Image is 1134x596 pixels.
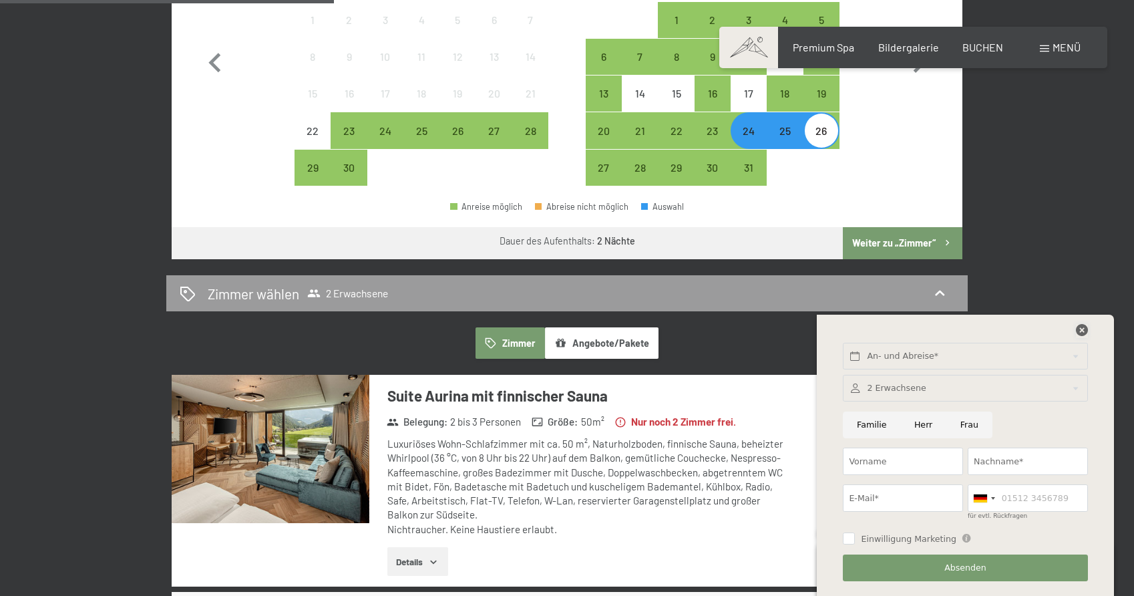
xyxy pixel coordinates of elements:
[695,150,731,186] div: Thu Oct 30 2025
[295,76,331,112] div: Mon Sep 15 2025
[512,76,548,112] div: Sun Sep 21 2025
[623,162,656,196] div: 28
[331,2,367,38] div: Anreise nicht möglich
[732,88,765,122] div: 17
[586,76,622,112] div: Mon Oct 13 2025
[405,15,438,48] div: 4
[968,485,999,511] div: Germany (Deutschland): +49
[622,112,658,148] div: Tue Oct 21 2025
[843,227,962,259] button: Weiter zu „Zimmer“
[450,202,522,211] div: Anreise möglich
[732,162,765,196] div: 31
[587,51,620,85] div: 6
[403,76,439,112] div: Thu Sep 18 2025
[296,162,329,196] div: 29
[659,162,693,196] div: 29
[476,2,512,38] div: Sat Sep 06 2025
[476,2,512,38] div: Anreise nicht möglich
[476,39,512,75] div: Anreise nicht möglich
[476,327,545,358] button: Zimmer
[731,2,767,38] div: Anreise möglich
[476,39,512,75] div: Sat Sep 13 2025
[623,88,656,122] div: 14
[439,112,476,148] div: Fri Sep 26 2025
[732,15,765,48] div: 3
[767,2,803,38] div: Anreise möglich
[331,2,367,38] div: Tue Sep 02 2025
[441,88,474,122] div: 19
[658,112,694,148] div: Wed Oct 22 2025
[658,39,694,75] div: Wed Oct 08 2025
[586,39,622,75] div: Anreise möglich
[803,39,839,75] div: Sun Oct 12 2025
[295,112,331,148] div: Mon Sep 22 2025
[696,162,729,196] div: 30
[295,2,331,38] div: Anreise nicht möglich
[586,112,622,148] div: Mon Oct 20 2025
[659,88,693,122] div: 15
[658,76,694,112] div: Wed Oct 15 2025
[514,51,547,85] div: 14
[587,88,620,122] div: 13
[295,76,331,112] div: Anreise nicht möglich
[439,112,476,148] div: Anreise möglich
[623,126,656,159] div: 21
[586,39,622,75] div: Mon Oct 06 2025
[658,150,694,186] div: Wed Oct 29 2025
[731,150,767,186] div: Anreise möglich
[696,15,729,48] div: 2
[878,41,939,53] span: Bildergalerie
[514,126,547,159] div: 28
[405,51,438,85] div: 11
[731,76,767,112] div: Anreise nicht möglich
[731,150,767,186] div: Fri Oct 31 2025
[622,39,658,75] div: Tue Oct 07 2025
[768,15,801,48] div: 4
[641,202,684,211] div: Auswahl
[805,88,838,122] div: 19
[295,112,331,148] div: Anreise nicht möglich
[695,76,731,112] div: Anreise möglich
[295,150,331,186] div: Anreise möglich
[403,2,439,38] div: Anreise nicht möglich
[367,39,403,75] div: Wed Sep 10 2025
[622,112,658,148] div: Anreise möglich
[731,112,767,148] div: Fri Oct 24 2025
[367,112,403,148] div: Wed Sep 24 2025
[514,15,547,48] div: 7
[803,2,839,38] div: Anreise möglich
[658,2,694,38] div: Anreise möglich
[331,39,367,75] div: Anreise nicht möglich
[658,2,694,38] div: Wed Oct 01 2025
[962,41,1003,53] span: BUCHEN
[369,51,402,85] div: 10
[295,39,331,75] div: Mon Sep 08 2025
[439,76,476,112] div: Anreise nicht möglich
[695,2,731,38] div: Thu Oct 02 2025
[332,88,365,122] div: 16
[535,202,628,211] div: Abreise nicht möglich
[403,39,439,75] div: Thu Sep 11 2025
[331,150,367,186] div: Tue Sep 30 2025
[695,2,731,38] div: Anreise möglich
[767,76,803,112] div: Anreise möglich
[1053,41,1081,53] span: Menü
[476,112,512,148] div: Anreise möglich
[367,2,403,38] div: Anreise nicht möglich
[387,547,448,577] button: Details
[545,327,658,358] button: Angebote/Pakete
[208,284,299,303] h2: Zimmer wählen
[512,2,548,38] div: Anreise nicht möglich
[586,112,622,148] div: Anreise möglich
[403,2,439,38] div: Thu Sep 04 2025
[476,76,512,112] div: Sat Sep 20 2025
[658,150,694,186] div: Anreise möglich
[387,437,785,537] div: Luxuriöses Wohn-Schlafzimmer mit ca. 50 m², Naturholzboden, finnische Sauna, beheizter Whirlpool ...
[695,112,731,148] div: Anreise möglich
[367,76,403,112] div: Anreise nicht möglich
[331,112,367,148] div: Anreise möglich
[367,2,403,38] div: Wed Sep 03 2025
[476,76,512,112] div: Anreise nicht möglich
[295,2,331,38] div: Mon Sep 01 2025
[307,287,388,300] span: 2 Erwachsene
